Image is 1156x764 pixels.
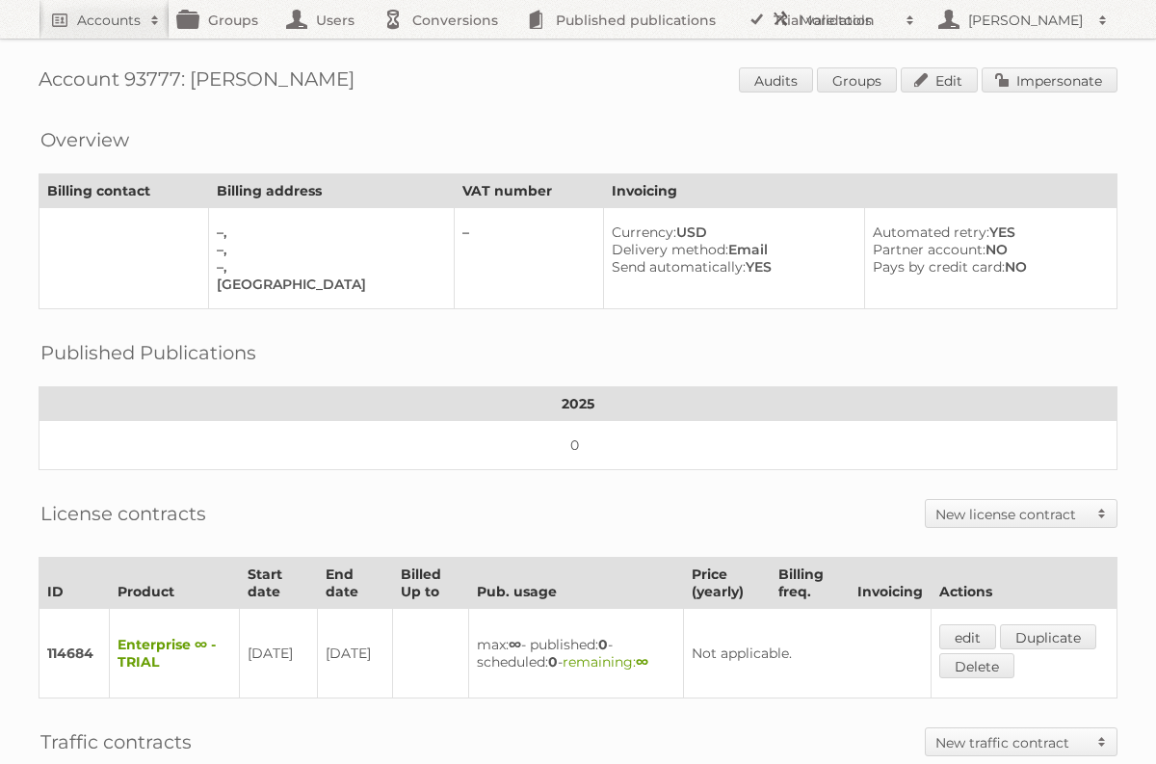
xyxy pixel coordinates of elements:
[982,67,1117,92] a: Impersonate
[469,558,684,609] th: Pub. usage
[240,558,318,609] th: Start date
[939,624,996,649] a: edit
[509,636,521,653] strong: ∞
[217,276,438,293] div: [GEOGRAPHIC_DATA]
[39,558,110,609] th: ID
[77,11,141,30] h2: Accounts
[926,728,1117,755] a: New traffic contract
[39,174,209,208] th: Billing contact
[469,609,684,698] td: max: - published: - scheduled: -
[217,224,438,241] div: –,
[963,11,1089,30] h2: [PERSON_NAME]
[40,338,256,367] h2: Published Publications
[317,558,392,609] th: End date
[1088,728,1117,755] span: Toggle
[612,258,849,276] div: YES
[563,653,648,671] span: remaining:
[548,653,558,671] strong: 0
[604,174,1117,208] th: Invoicing
[901,67,978,92] a: Edit
[873,241,1101,258] div: NO
[850,558,932,609] th: Invoicing
[392,558,469,609] th: Billed Up to
[800,11,896,30] h2: More tools
[317,609,392,698] td: [DATE]
[636,653,648,671] strong: ∞
[40,125,129,154] h2: Overview
[208,174,454,208] th: Billing address
[110,609,240,698] td: Enterprise ∞ - TRIAL
[873,241,985,258] span: Partner account:
[926,500,1117,527] a: New license contract
[454,174,604,208] th: VAT number
[612,224,849,241] div: USD
[739,67,813,92] a: Audits
[873,224,989,241] span: Automated retry:
[771,558,850,609] th: Billing freq.
[935,733,1088,752] h2: New traffic contract
[873,258,1005,276] span: Pays by credit card:
[932,558,1117,609] th: Actions
[612,241,728,258] span: Delivery method:
[612,258,746,276] span: Send automatically:
[454,208,604,309] td: –
[39,609,110,698] td: 114684
[217,258,438,276] div: –,
[612,241,849,258] div: Email
[873,224,1101,241] div: YES
[39,421,1117,470] td: 0
[40,499,206,528] h2: License contracts
[684,609,932,698] td: Not applicable.
[39,67,1117,96] h1: Account 93777: [PERSON_NAME]
[1088,500,1117,527] span: Toggle
[817,67,897,92] a: Groups
[240,609,318,698] td: [DATE]
[39,387,1117,421] th: 2025
[939,653,1014,678] a: Delete
[40,727,192,756] h2: Traffic contracts
[217,241,438,258] div: –,
[684,558,771,609] th: Price (yearly)
[110,558,240,609] th: Product
[598,636,608,653] strong: 0
[935,505,1088,524] h2: New license contract
[1000,624,1096,649] a: Duplicate
[612,224,676,241] span: Currency:
[873,258,1101,276] div: NO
